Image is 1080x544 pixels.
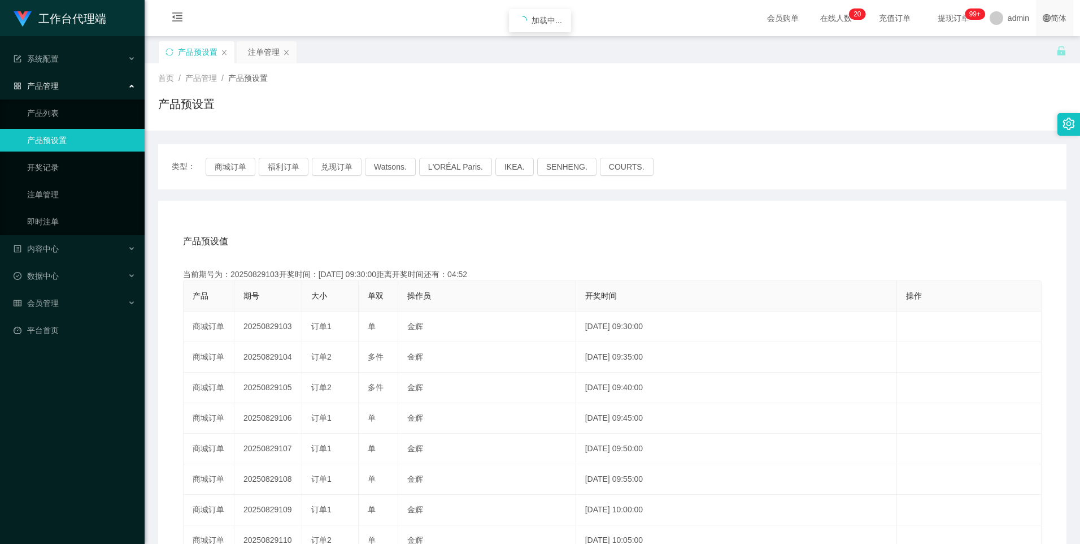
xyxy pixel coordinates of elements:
i: 图标: check-circle-o [14,272,21,280]
td: 20250829106 [234,403,302,434]
td: [DATE] 10:00:00 [576,495,897,525]
td: 20250829109 [234,495,302,525]
td: 20250829105 [234,373,302,403]
span: 操作 [906,291,922,300]
td: 20250829103 [234,312,302,342]
span: 数据中心 [14,271,59,280]
p: 2 [853,8,857,20]
td: 商城订单 [184,342,234,373]
i: 图标: close [283,49,290,56]
td: 金辉 [398,495,576,525]
td: [DATE] 09:45:00 [576,403,897,434]
i: 图标: global [1043,14,1051,22]
td: [DATE] 09:40:00 [576,373,897,403]
span: 单 [368,474,376,483]
span: 系统配置 [14,54,59,63]
a: 即时注单 [27,210,136,233]
span: 产品管理 [14,81,59,90]
span: 订单1 [311,322,332,331]
td: 商城订单 [184,403,234,434]
span: 单双 [368,291,384,300]
a: 开奖记录 [27,156,136,179]
a: 工作台代理端 [14,14,106,23]
button: 兑现订单 [312,158,362,176]
sup: 20 [849,8,865,20]
td: 商城订单 [184,464,234,495]
td: 商城订单 [184,373,234,403]
td: 20250829107 [234,434,302,464]
i: 图标: close [221,49,228,56]
i: 图标: profile [14,245,21,253]
span: 订单1 [311,444,332,453]
span: 提现订单 [932,14,975,22]
span: 产品预设置 [228,74,268,83]
span: 单 [368,505,376,514]
span: 单 [368,444,376,453]
span: 产品 [193,291,208,300]
span: 在线人数 [815,14,857,22]
span: 订单1 [311,505,332,514]
img: logo.9652507e.png [14,11,32,27]
p: 0 [857,8,861,20]
span: 加载中... [532,16,562,25]
sup: 999 [965,8,985,20]
span: 大小 [311,291,327,300]
td: 金辉 [398,464,576,495]
span: 订单1 [311,413,332,422]
span: 产品预设值 [183,235,228,248]
i: 图标: unlock [1056,46,1066,56]
td: 金辉 [398,373,576,403]
i: 图标: table [14,299,21,307]
td: 金辉 [398,342,576,373]
a: 产品列表 [27,102,136,124]
span: 订单1 [311,474,332,483]
span: / [178,74,181,83]
i: 图标: setting [1062,118,1075,130]
button: L'ORÉAL Paris. [419,158,492,176]
td: 20250829104 [234,342,302,373]
i: 图标: menu-fold [158,1,197,37]
span: 订单2 [311,383,332,392]
td: [DATE] 09:55:00 [576,464,897,495]
div: 当前期号为：20250829103开奖时间：[DATE] 09:30:00距离开奖时间还有：04:52 [183,269,1042,280]
button: SENHENG. [537,158,596,176]
td: [DATE] 09:30:00 [576,312,897,342]
td: 20250829108 [234,464,302,495]
i: 图标: appstore-o [14,82,21,90]
button: 福利订单 [259,158,308,176]
button: IKEA. [495,158,534,176]
span: 首页 [158,74,174,83]
div: 产品预设置 [178,41,217,63]
td: [DATE] 09:35:00 [576,342,897,373]
h1: 产品预设置 [158,96,215,113]
td: 商城订单 [184,495,234,525]
i: 图标: sync [166,48,173,56]
i: 图标: form [14,55,21,63]
td: 金辉 [398,403,576,434]
td: 金辉 [398,312,576,342]
span: 充值订单 [873,14,916,22]
span: 操作员 [407,291,431,300]
span: 内容中心 [14,244,59,253]
span: 产品管理 [185,74,217,83]
span: 类型： [172,158,206,176]
button: Watsons. [365,158,416,176]
span: 开奖时间 [585,291,617,300]
span: 多件 [368,383,384,392]
td: [DATE] 09:50:00 [576,434,897,464]
span: 会员管理 [14,299,59,308]
span: 期号 [243,291,259,300]
i: icon: loading [518,16,527,25]
button: COURTS. [600,158,654,176]
div: 注单管理 [248,41,280,63]
a: 注单管理 [27,183,136,206]
td: 金辉 [398,434,576,464]
a: 图标: dashboard平台首页 [14,319,136,342]
span: 单 [368,322,376,331]
button: 商城订单 [206,158,255,176]
span: / [221,74,224,83]
a: 产品预设置 [27,129,136,152]
span: 订单2 [311,352,332,361]
h1: 工作台代理端 [38,1,106,37]
span: 单 [368,413,376,422]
